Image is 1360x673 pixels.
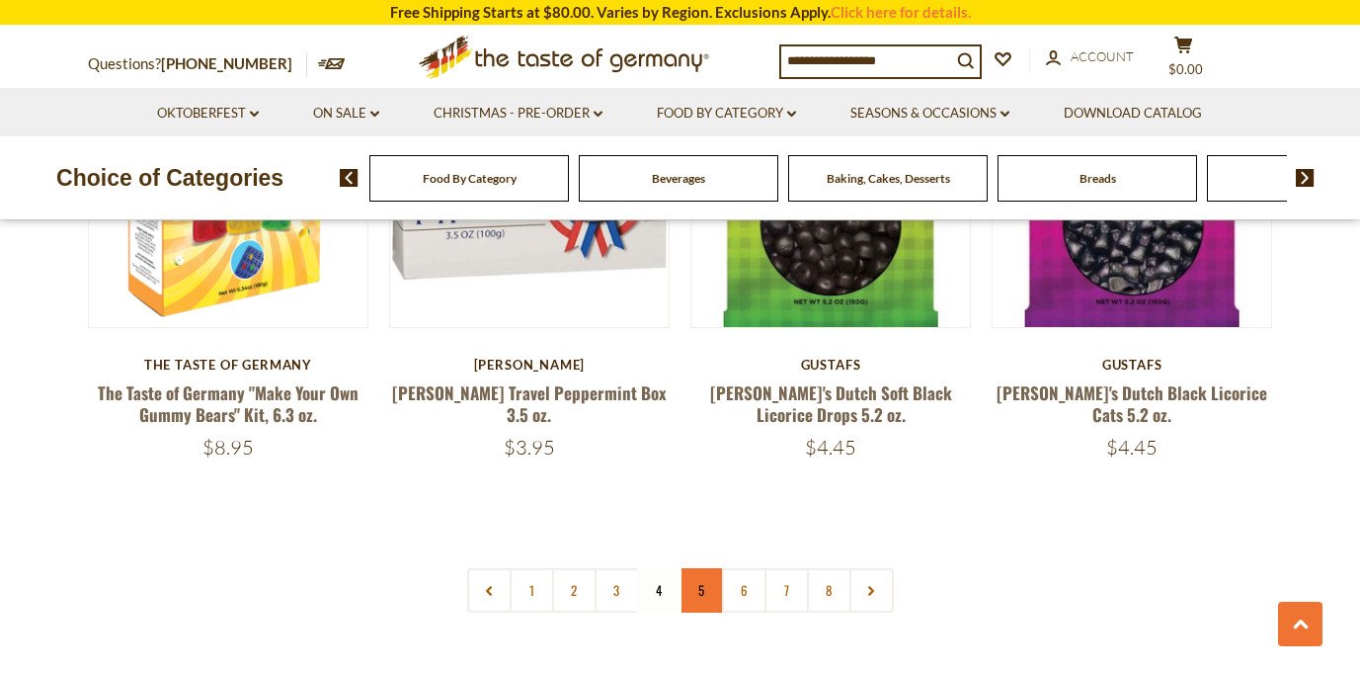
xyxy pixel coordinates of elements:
a: 3 [595,568,639,613]
a: Food By Category [657,103,796,125]
a: Seasons & Occasions [850,103,1009,125]
span: $0.00 [1168,61,1203,77]
img: next arrow [1296,169,1315,187]
a: Christmas - PRE-ORDER [434,103,602,125]
button: $0.00 [1155,36,1214,85]
a: 2 [552,568,597,613]
div: The Taste of Germany [88,357,369,373]
span: $4.45 [805,435,856,460]
a: Breads [1080,171,1116,186]
a: Download Catalog [1064,103,1202,125]
a: 6 [722,568,766,613]
div: Gustafs [992,357,1273,373]
a: The Taste of Germany "Make Your Own Gummy Bears" Kit, 6.3 oz. [98,380,359,426]
img: previous arrow [340,169,359,187]
a: [PERSON_NAME] Travel Peppermint Box 3.5 oz. [392,380,667,426]
a: Oktoberfest [157,103,259,125]
a: On Sale [313,103,379,125]
a: 7 [764,568,809,613]
div: [PERSON_NAME] [389,357,671,373]
a: [PERSON_NAME]'s Dutch Black Licorice Cats 5.2 oz. [997,380,1267,426]
a: Beverages [652,171,705,186]
div: Gustafs [690,357,972,373]
a: [PERSON_NAME]'s Dutch Soft Black Licorice Drops 5.2 oz. [710,380,952,426]
a: 1 [510,568,554,613]
a: Food By Category [423,171,517,186]
span: Account [1071,48,1134,64]
span: $4.45 [1106,435,1158,460]
span: $3.95 [504,435,555,460]
a: 5 [680,568,724,613]
a: Baking, Cakes, Desserts [827,171,950,186]
a: [PHONE_NUMBER] [161,54,292,72]
a: Account [1046,46,1134,68]
p: Questions? [88,51,307,77]
a: Click here for details. [831,3,971,21]
span: $8.95 [202,435,254,460]
a: 8 [807,568,851,613]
